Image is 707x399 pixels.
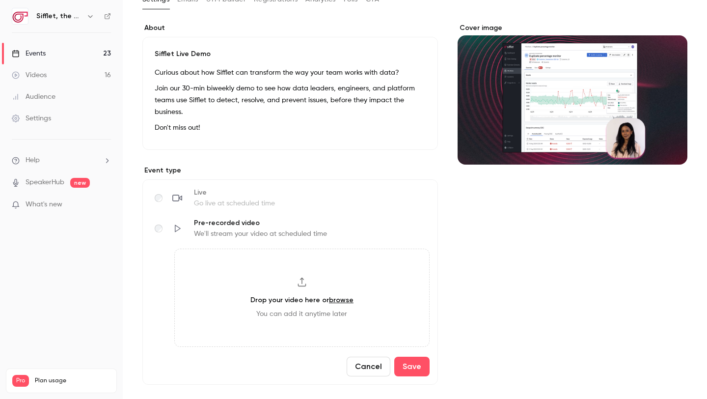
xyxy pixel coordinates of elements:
span: We'll stream your video at scheduled time [194,229,327,239]
p: Join our 30-min biweekly demo to see how data leaders, engineers, and platform teams use Sifflet ... [155,83,426,118]
section: Cover image [458,23,687,165]
a: browse [329,296,353,304]
input: Pre-recorded videoWe'll stream your video at scheduled time [155,225,163,232]
span: What's new [26,199,62,210]
span: Help [26,155,40,166]
iframe: Noticeable Trigger [99,200,111,209]
a: SpeakerHub [26,177,64,188]
div: Videos [12,70,47,80]
span: Go live at scheduled time [194,199,275,208]
li: help-dropdown-opener [12,155,111,166]
div: Settings [12,114,51,123]
p: Don't miss out! [155,122,426,134]
button: Cancel [347,357,390,376]
label: Cover image [458,23,687,33]
h6: Sifflet, the AI-augmented data observability platform built for data teams with business users in... [36,11,82,21]
label: About [142,23,438,33]
h3: Drop your video here or [250,295,353,305]
input: LiveGo live at scheduled time [155,194,163,202]
span: Pre-recorded video [194,218,327,228]
button: Save [394,357,430,376]
span: You can add it anytime later [256,309,347,319]
p: Event type [142,166,438,175]
p: Sifflet Live Demo [155,49,426,59]
span: Plan usage [35,377,110,385]
img: Sifflet, the AI-augmented data observability platform built for data teams with business users in... [12,8,28,24]
span: Live [194,188,275,198]
span: new [70,178,90,188]
span: Pro [12,375,29,387]
div: Audience [12,92,55,102]
p: Curious about how Sifflet can transform the way your team works with data? [155,67,426,79]
div: Events [12,49,46,58]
